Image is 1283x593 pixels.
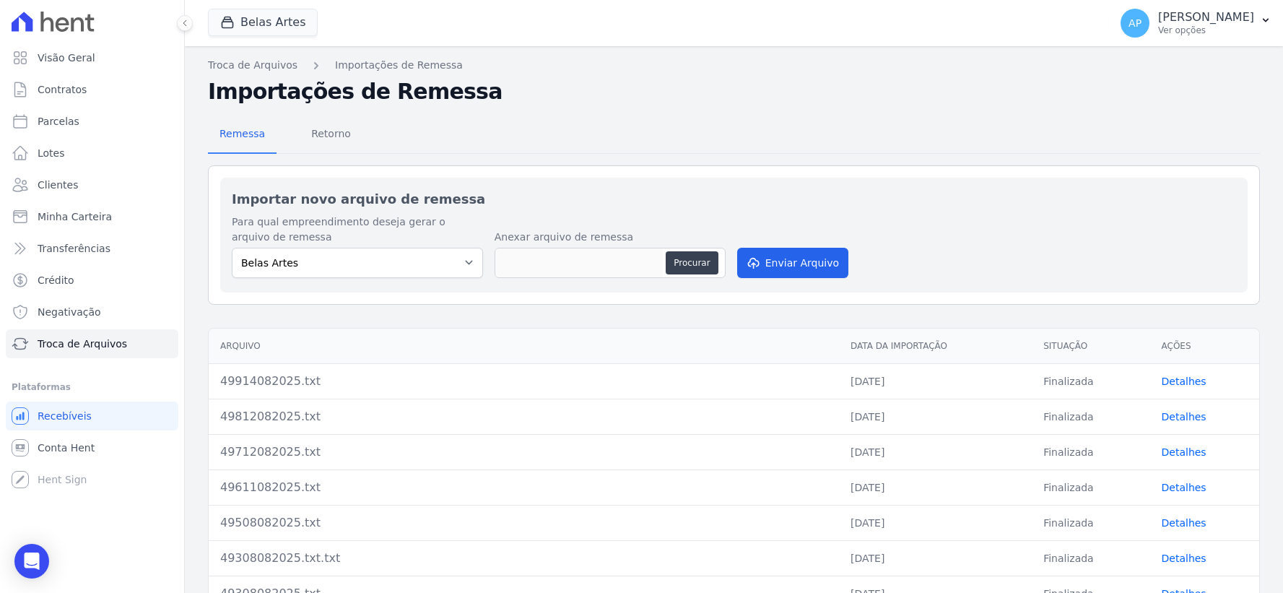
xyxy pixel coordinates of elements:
p: [PERSON_NAME] [1158,10,1254,25]
h2: Importar novo arquivo de remessa [232,189,1236,209]
td: Finalizada [1032,505,1149,540]
span: Transferências [38,241,110,256]
td: Finalizada [1032,363,1149,399]
a: Troca de Arquivos [6,329,178,358]
td: Finalizada [1032,469,1149,505]
label: Para qual empreendimento deseja gerar o arquivo de remessa [232,215,483,245]
a: Minha Carteira [6,202,178,231]
span: Conta Hent [38,441,95,455]
a: Detalhes [1162,446,1206,458]
h2: Importações de Remessa [208,79,1260,105]
a: Retorno [300,116,362,154]
a: Troca de Arquivos [208,58,297,73]
span: AP [1128,18,1141,28]
span: Negativação [38,305,101,319]
a: Transferências [6,234,178,263]
span: Contratos [38,82,87,97]
div: 49812082025.txt [220,408,827,425]
button: Procurar [666,251,718,274]
p: Ver opções [1158,25,1254,36]
a: Detalhes [1162,376,1206,387]
a: Crédito [6,266,178,295]
td: [DATE] [839,505,1032,540]
span: Troca de Arquivos [38,337,127,351]
td: Finalizada [1032,540,1149,576]
span: Clientes [38,178,78,192]
button: AP [PERSON_NAME] Ver opções [1109,3,1283,43]
div: 49611082025.txt [220,479,827,496]
td: [DATE] [839,399,1032,434]
td: Finalizada [1032,399,1149,434]
td: Finalizada [1032,434,1149,469]
a: Recebíveis [6,402,178,430]
a: Parcelas [6,107,178,136]
a: Detalhes [1162,553,1206,564]
a: Detalhes [1162,411,1206,423]
a: Detalhes [1162,482,1206,493]
a: Remessa [208,116,277,154]
a: Negativação [6,298,178,326]
div: Open Intercom Messenger [14,544,49,579]
span: Visão Geral [38,51,95,65]
label: Anexar arquivo de remessa [495,230,726,245]
a: Importações de Remessa [335,58,463,73]
button: Enviar Arquivo [737,248,848,278]
div: 49508082025.txt [220,514,827,532]
span: Crédito [38,273,74,287]
div: 49914082025.txt [220,373,827,390]
span: Parcelas [38,114,79,129]
span: Minha Carteira [38,209,112,224]
span: Remessa [211,119,274,148]
span: Retorno [303,119,360,148]
div: 49712082025.txt [220,443,827,461]
span: Lotes [38,146,65,160]
div: 49308082025.txt.txt [220,550,827,567]
th: Arquivo [209,329,839,364]
td: [DATE] [839,469,1032,505]
a: Detalhes [1162,517,1206,529]
div: Plataformas [12,378,173,396]
td: [DATE] [839,363,1032,399]
td: [DATE] [839,434,1032,469]
th: Situação [1032,329,1149,364]
span: Recebíveis [38,409,92,423]
td: [DATE] [839,540,1032,576]
a: Contratos [6,75,178,104]
th: Data da Importação [839,329,1032,364]
th: Ações [1150,329,1259,364]
a: Lotes [6,139,178,168]
button: Belas Artes [208,9,318,36]
a: Visão Geral [6,43,178,72]
a: Clientes [6,170,178,199]
nav: Breadcrumb [208,58,1260,73]
a: Conta Hent [6,433,178,462]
